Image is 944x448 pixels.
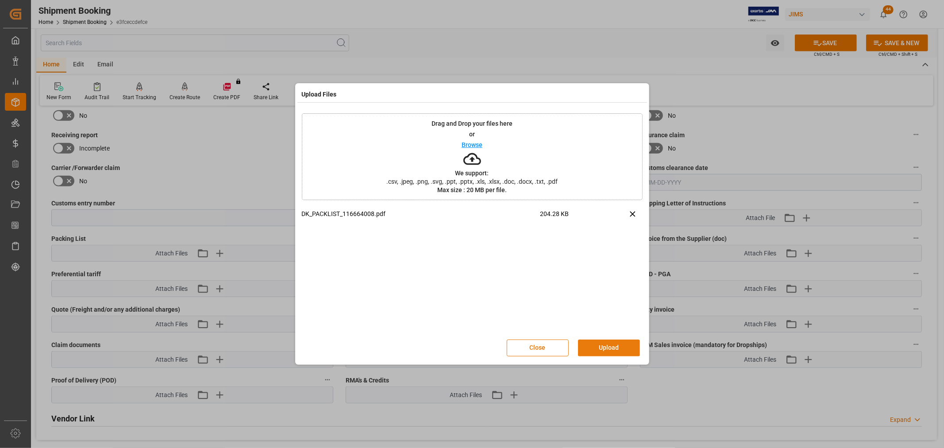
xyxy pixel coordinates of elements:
[455,170,489,176] p: We support:
[462,142,482,148] p: Browse
[302,113,643,200] div: Drag and Drop your files hereorBrowseWe support:.csv, .jpeg, .png, .svg, .ppt, .pptx, .xls, .xlsx...
[381,178,563,185] span: .csv, .jpeg, .png, .svg, .ppt, .pptx, .xls, .xlsx, .doc, .docx, .txt, .pdf
[302,209,540,219] p: DK_PACKLIST_116664008.pdf
[432,120,512,127] p: Drag and Drop your files here
[507,340,569,356] button: Close
[469,131,475,137] p: or
[540,209,601,225] span: 204.28 KB
[578,340,640,356] button: Upload
[437,187,507,193] p: Max size : 20 MB per file.
[302,90,337,99] h4: Upload Files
